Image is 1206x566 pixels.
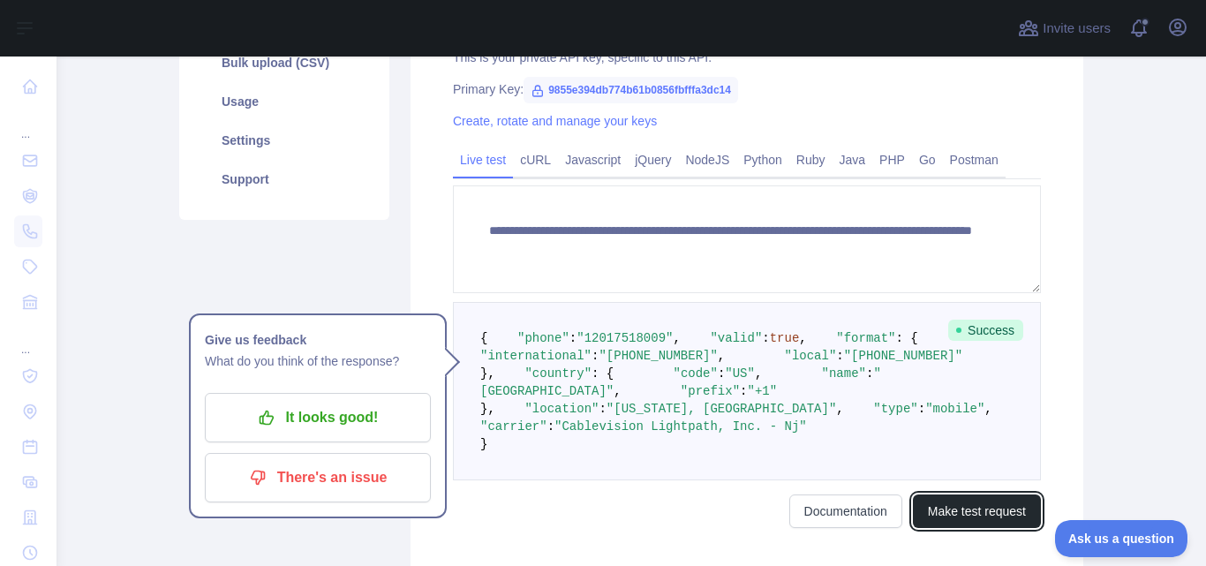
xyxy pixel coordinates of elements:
[480,437,487,451] span: }
[480,419,547,434] span: "carrier"
[554,419,807,434] span: "Cablevision Lightpath, Inc. - Nj"
[218,403,418,433] p: It looks good!
[517,331,569,345] span: "phone"
[789,494,902,528] a: Documentation
[614,384,621,398] span: ,
[925,402,984,416] span: "mobile"
[480,349,592,363] span: "international"
[205,453,431,502] button: There's an issue
[740,384,747,398] span: :
[1055,520,1188,557] iframe: Toggle Customer Support
[547,419,554,434] span: :
[747,384,777,398] span: "+1"
[599,402,606,416] span: :
[200,160,368,199] a: Support
[592,349,599,363] span: :
[710,331,762,345] span: "valid"
[770,331,800,345] span: true
[200,121,368,160] a: Settings
[789,146,833,174] a: Ruby
[205,393,431,442] button: It looks good!
[218,463,418,493] p: There's an issue
[480,402,495,416] span: },
[453,80,1041,98] div: Primary Key:
[912,146,943,174] a: Go
[844,349,962,363] span: "[PHONE_NUMBER]"
[205,351,431,372] p: What do you think of the response?
[718,366,725,381] span: :
[918,402,925,416] span: :
[913,494,1041,528] button: Make test request
[1043,19,1111,39] span: Invite users
[524,402,599,416] span: "location"
[725,366,755,381] span: "US"
[453,49,1041,66] div: This is your private API key, specific to this API.
[673,366,717,381] span: "code"
[200,82,368,121] a: Usage
[836,349,843,363] span: :
[755,366,762,381] span: ,
[836,402,843,416] span: ,
[678,146,736,174] a: NodeJS
[205,329,431,351] h1: Give us feedback
[14,106,42,141] div: ...
[836,331,895,345] span: "format"
[873,402,917,416] span: "type"
[943,146,1006,174] a: Postman
[833,146,873,174] a: Java
[673,331,680,345] span: ,
[681,384,740,398] span: "prefix"
[480,331,487,345] span: {
[736,146,789,174] a: Python
[872,146,912,174] a: PHP
[569,331,577,345] span: :
[599,349,717,363] span: "[PHONE_NUMBER]"
[558,146,628,174] a: Javascript
[524,366,592,381] span: "country"
[948,320,1023,341] span: Success
[453,114,657,128] a: Create, rotate and manage your keys
[799,331,806,345] span: ,
[896,331,918,345] span: : {
[200,43,368,82] a: Bulk upload (CSV)
[607,402,836,416] span: "[US_STATE], [GEOGRAPHIC_DATA]"
[822,366,866,381] span: "name"
[784,349,836,363] span: "local"
[524,77,738,103] span: 9855e394db774b61b0856fbfffa3dc14
[480,366,495,381] span: },
[577,331,673,345] span: "12017518009"
[14,321,42,357] div: ...
[592,366,614,381] span: : {
[453,146,513,174] a: Live test
[866,366,873,381] span: :
[628,146,678,174] a: jQuery
[984,402,991,416] span: ,
[718,349,725,363] span: ,
[1014,14,1114,42] button: Invite users
[513,146,558,174] a: cURL
[762,331,769,345] span: :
